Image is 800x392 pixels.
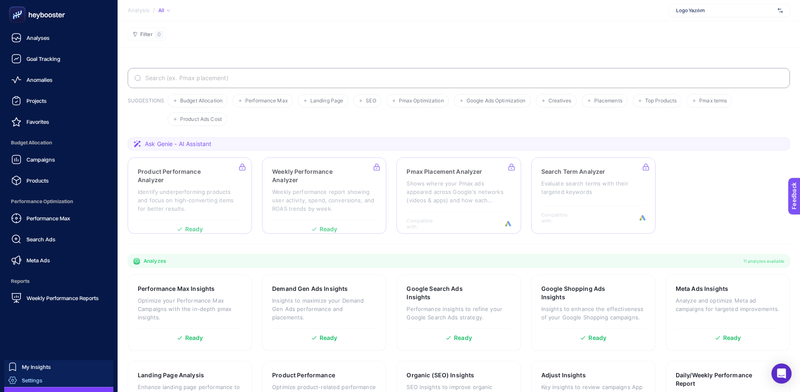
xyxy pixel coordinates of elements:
[541,371,586,379] h3: Adjust Insights
[396,157,521,234] a: Pmax Placement AnalyzerShows where your Pmax ads appeared across Google's networks (videos & apps...
[396,274,521,351] a: Google Search Ads InsightsPerformance insights to refine your Google Search Ads strategy.Ready
[407,371,474,379] h3: Organic (SEO) Insights
[4,374,113,387] a: Settings
[262,274,386,351] a: Demand Gen Ads InsightsInsights to maximize your Demand Gen Ads performance and placements.Ready
[548,98,572,104] span: Creatives
[245,98,288,104] span: Performance Max
[26,76,52,83] span: Anomalies
[699,98,727,104] span: Pmax terms
[138,371,204,379] h3: Landing Page Analysis
[467,98,526,104] span: Google Ads Optimization
[144,258,166,264] span: Analyzes
[310,98,343,104] span: Landing Page
[366,98,376,104] span: SEO
[7,134,111,151] span: Budget Allocation
[407,305,511,321] p: Performance insights to refine your Google Search Ads strategy.
[4,360,113,374] a: My Insights
[185,335,203,341] span: Ready
[531,157,656,234] a: Search Term AnalyzerEvaluate search terms with their targeted keywordsCompatible with:
[723,335,741,341] span: Ready
[272,296,376,321] p: Insights to maximize your Demand Gen Ads performance and placements.
[676,7,774,14] span: Logo Yazılım
[771,363,792,384] div: Open Intercom Messenger
[7,113,111,130] a: Favorites
[26,215,70,222] span: Performance Max
[676,296,780,313] p: Analyze and optimize Meta ad campaigns for targeted improvements.
[5,3,32,9] span: Feedback
[140,31,152,38] span: Filter
[531,274,656,351] a: Google Shopping Ads InsightsInsights to enhance the effectiveness of your Google Shopping campaig...
[320,335,338,341] span: Ready
[272,371,335,379] h3: Product Performance
[138,296,242,321] p: Optimize your Performance Max Campaigns with the in-depth pmax insights.
[7,231,111,248] a: Search Ads
[144,75,783,81] input: Search
[7,92,111,109] a: Projects
[26,156,55,163] span: Campaigns
[128,7,150,14] span: Analysis
[26,118,49,125] span: Favorites
[128,97,164,126] h3: SUGGESTIONS
[454,335,472,341] span: Ready
[26,177,49,184] span: Products
[7,210,111,227] a: Performance Max
[7,71,111,88] a: Anomalies
[407,285,484,301] h3: Google Search Ads Insights
[7,273,111,290] span: Reports
[594,98,622,104] span: Placements
[145,140,211,148] span: Ask Genie - AI Assistant
[7,50,111,67] a: Goal Tracking
[26,97,47,104] span: Projects
[676,371,754,388] h3: Daily/Weekly Performance Report
[272,285,348,293] h3: Demand Gen Ads Insights
[128,157,252,234] a: Product Performance AnalyzerIdentify underperforming products and focus on high-converting items ...
[7,151,111,168] a: Campaigns
[138,285,215,293] h3: Performance Max Insights
[262,157,386,234] a: Weekly Performance AnalyzerWeekly performance report showing user activity, spend, conversions, a...
[541,305,645,321] p: Insights to enhance the effectiveness of your Google Shopping campaigns.
[153,7,155,13] span: /
[743,258,784,264] span: 11 analyzes available
[128,28,166,41] button: Filter0
[26,55,60,62] span: Goal Tracking
[180,98,223,104] span: Budget Allocation
[541,285,619,301] h3: Google Shopping Ads Insights
[645,98,677,104] span: Top Products
[399,98,444,104] span: Pmax Optimization
[26,236,55,243] span: Search Ads
[158,7,170,14] div: All
[666,274,790,351] a: Meta Ads InsightsAnalyze and optimize Meta ad campaigns for targeted improvements.Ready
[588,335,606,341] span: Ready
[22,363,51,370] span: My Insights
[180,116,222,123] span: Product Ads Cost
[778,6,783,15] img: svg%3e
[676,285,728,293] h3: Meta Ads Insights
[7,172,111,189] a: Products
[26,295,99,301] span: Weekly Performance Reports
[26,257,50,264] span: Meta Ads
[7,29,111,46] a: Analyses
[7,252,111,269] a: Meta Ads
[7,290,111,306] a: Weekly Performance Reports
[157,31,161,38] span: 0
[22,377,42,384] span: Settings
[26,34,50,41] span: Analyses
[128,274,252,351] a: Performance Max InsightsOptimize your Performance Max Campaigns with the in-depth pmax insights.R...
[7,193,111,210] span: Performance Optimization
